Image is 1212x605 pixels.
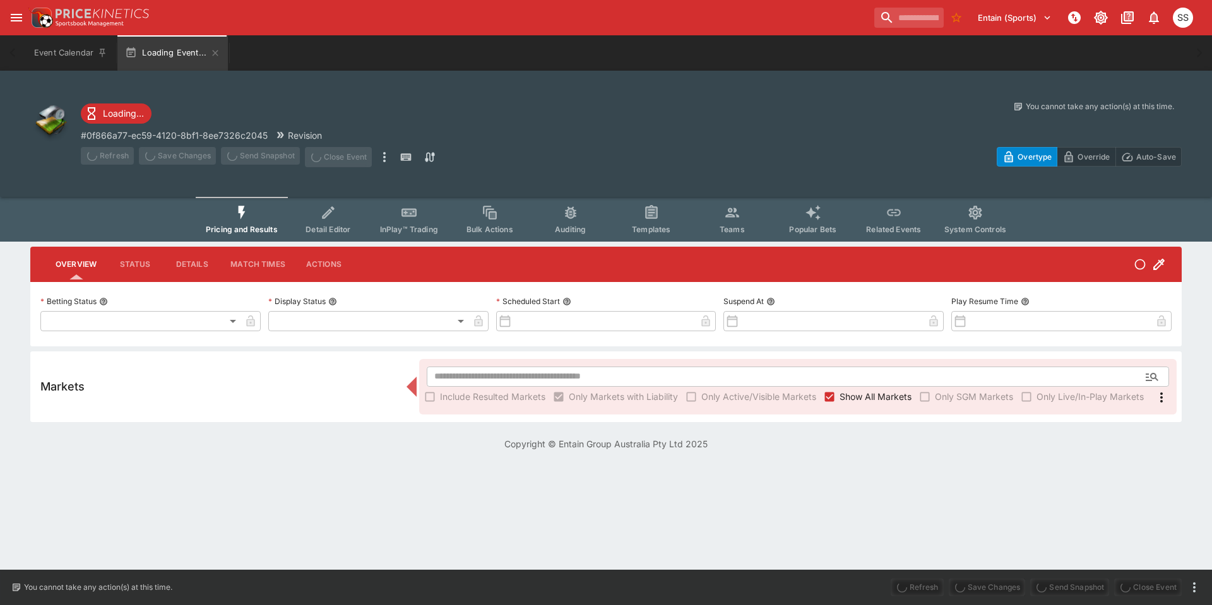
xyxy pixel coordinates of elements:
svg: More [1154,390,1169,405]
button: Notifications [1143,6,1165,29]
button: more [377,147,392,167]
button: Overview [45,249,107,279]
span: Templates [632,225,670,234]
span: Show All Markets [840,390,912,403]
button: open drawer [5,6,28,29]
span: Only Live/In-Play Markets [1037,390,1144,403]
img: PriceKinetics [56,9,149,18]
button: more [1187,580,1202,595]
span: Only SGM Markets [935,390,1013,403]
button: Suspend At [766,297,775,306]
button: Actions [295,249,352,279]
p: Betting Status [40,296,97,307]
button: Loading Event... [117,35,228,71]
span: InPlay™ Trading [380,225,438,234]
button: Toggle light/dark mode [1090,6,1112,29]
button: Override [1057,147,1115,167]
p: Revision [288,129,322,142]
button: No Bookmarks [946,8,966,28]
button: NOT Connected to PK [1063,6,1086,29]
button: Display Status [328,297,337,306]
span: Related Events [866,225,921,234]
p: You cannot take any action(s) at this time. [1026,101,1174,112]
button: Play Resume Time [1021,297,1030,306]
p: Auto-Save [1136,150,1176,163]
p: You cannot take any action(s) at this time. [24,582,172,593]
button: Select Tenant [970,8,1059,28]
button: Scheduled Start [562,297,571,306]
span: Bulk Actions [466,225,513,234]
button: Status [107,249,163,279]
span: System Controls [944,225,1006,234]
button: Betting Status [99,297,108,306]
button: Details [163,249,220,279]
p: Display Status [268,296,326,307]
button: Auto-Save [1115,147,1182,167]
p: Copy To Clipboard [81,129,268,142]
p: Scheduled Start [496,296,560,307]
span: Pricing and Results [206,225,278,234]
button: Sam Somerville [1169,4,1197,32]
p: Loading... [103,107,144,120]
div: Sam Somerville [1173,8,1193,28]
button: Documentation [1116,6,1139,29]
span: Only Markets with Liability [569,390,678,403]
button: Match Times [220,249,295,279]
button: Open [1141,365,1163,388]
p: Overtype [1018,150,1052,163]
img: Sportsbook Management [56,21,124,26]
span: Detail Editor [306,225,350,234]
span: Only Active/Visible Markets [701,390,816,403]
span: Popular Bets [789,225,836,234]
img: PriceKinetics Logo [28,5,53,30]
img: other.png [30,101,71,141]
input: search [874,8,944,28]
p: Override [1078,150,1110,163]
div: Start From [997,147,1182,167]
span: Auditing [555,225,586,234]
h5: Markets [40,379,85,394]
div: Event type filters [196,197,1016,242]
p: Play Resume Time [951,296,1018,307]
span: Teams [720,225,745,234]
button: Overtype [997,147,1057,167]
span: Include Resulted Markets [440,390,545,403]
p: Suspend At [723,296,764,307]
button: Event Calendar [27,35,115,71]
